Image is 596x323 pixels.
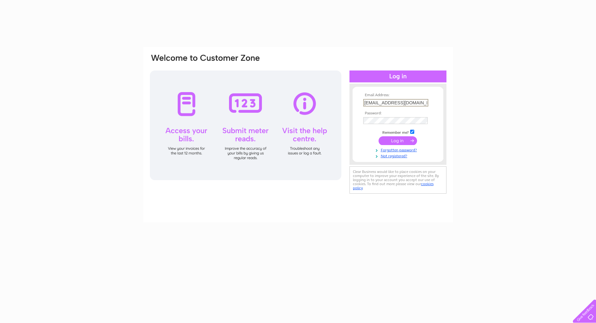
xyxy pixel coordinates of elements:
a: Not registered? [363,153,434,159]
a: cookies policy [353,182,434,190]
th: Password: [362,111,434,116]
th: Email Address: [362,93,434,97]
td: Remember me? [362,129,434,135]
a: Forgotten password? [363,147,434,153]
div: Clear Business would like to place cookies on your computer to improve your experience of the sit... [349,166,446,194]
input: Submit [379,136,417,145]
